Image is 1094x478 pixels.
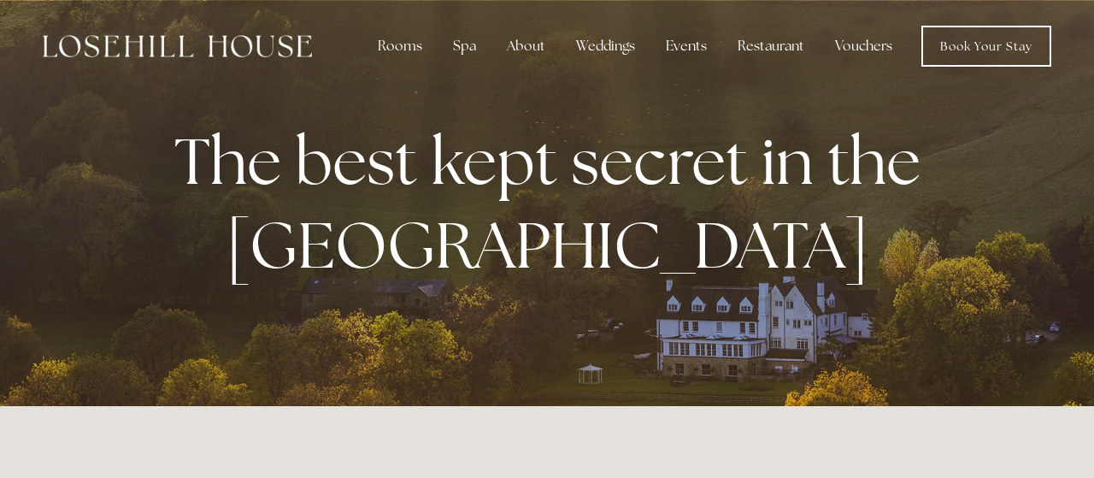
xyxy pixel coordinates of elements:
[652,29,721,63] div: Events
[821,29,906,63] a: Vouchers
[364,29,436,63] div: Rooms
[724,29,818,63] div: Restaurant
[493,29,559,63] div: About
[921,26,1051,67] a: Book Your Stay
[43,35,312,57] img: Losehill House
[439,29,490,63] div: Spa
[174,119,934,286] strong: The best kept secret in the [GEOGRAPHIC_DATA]
[562,29,649,63] div: Weddings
